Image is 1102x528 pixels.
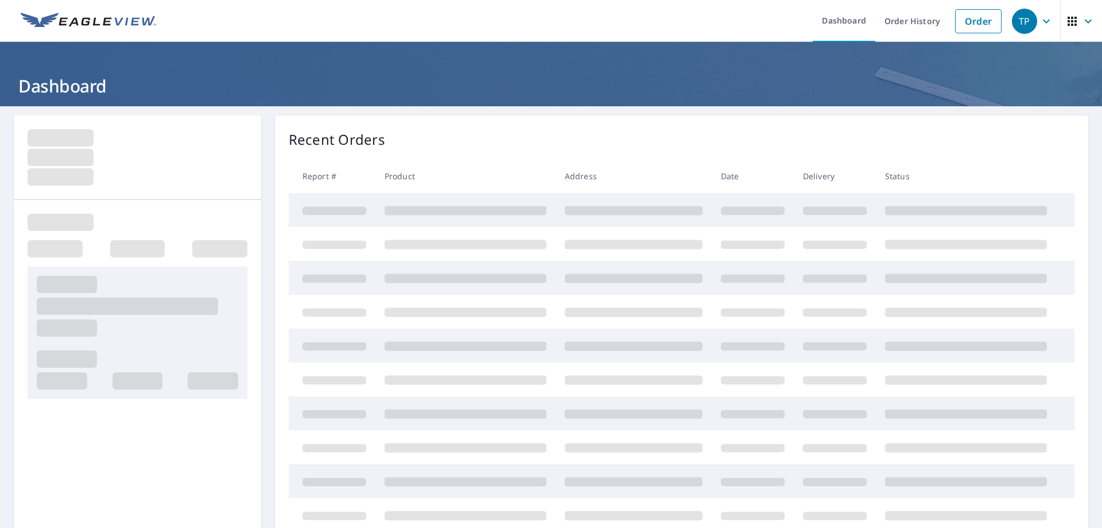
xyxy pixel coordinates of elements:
th: Report # [289,159,375,193]
th: Status [876,159,1056,193]
th: Address [556,159,712,193]
img: EV Logo [21,13,156,30]
a: Order [955,9,1002,33]
th: Date [712,159,794,193]
p: Recent Orders [289,129,385,150]
div: TP [1012,9,1037,34]
th: Delivery [794,159,876,193]
th: Product [375,159,556,193]
h1: Dashboard [14,74,1088,98]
